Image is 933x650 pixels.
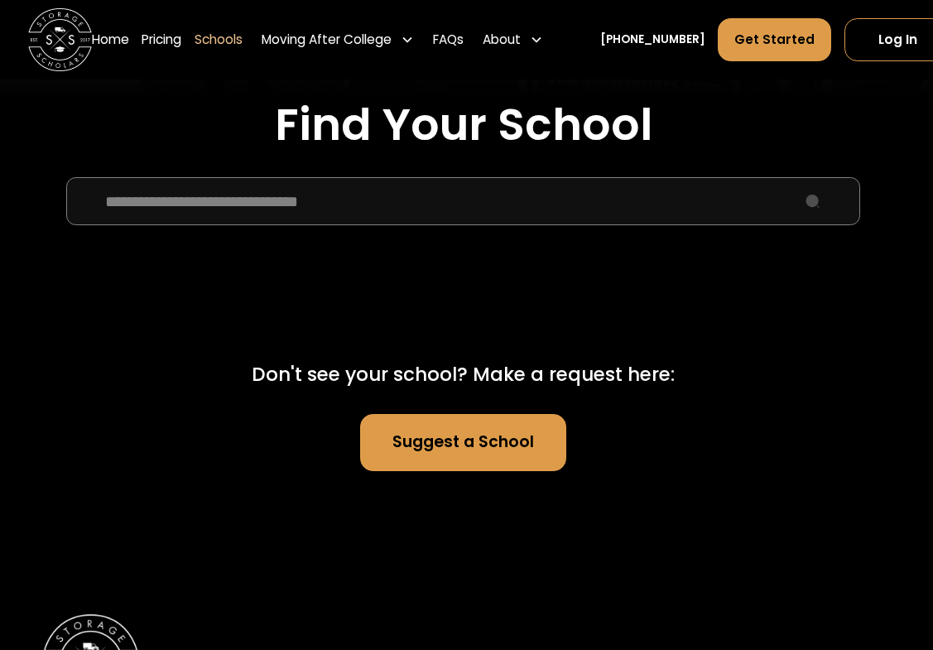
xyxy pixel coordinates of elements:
[252,360,675,389] div: Don't see your school? Make a request here:
[92,17,129,62] a: Home
[600,31,705,48] a: [PHONE_NUMBER]
[28,8,92,72] img: Storage Scholars main logo
[28,99,897,152] h2: Find Your School
[483,30,521,49] div: About
[28,177,897,296] form: School Select Form
[433,17,464,62] a: FAQs
[476,17,549,62] div: About
[262,30,392,49] div: Moving After College
[360,414,567,471] a: Suggest a School
[255,17,420,62] div: Moving After College
[142,17,181,62] a: Pricing
[718,18,831,61] a: Get Started
[195,17,243,62] a: Schools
